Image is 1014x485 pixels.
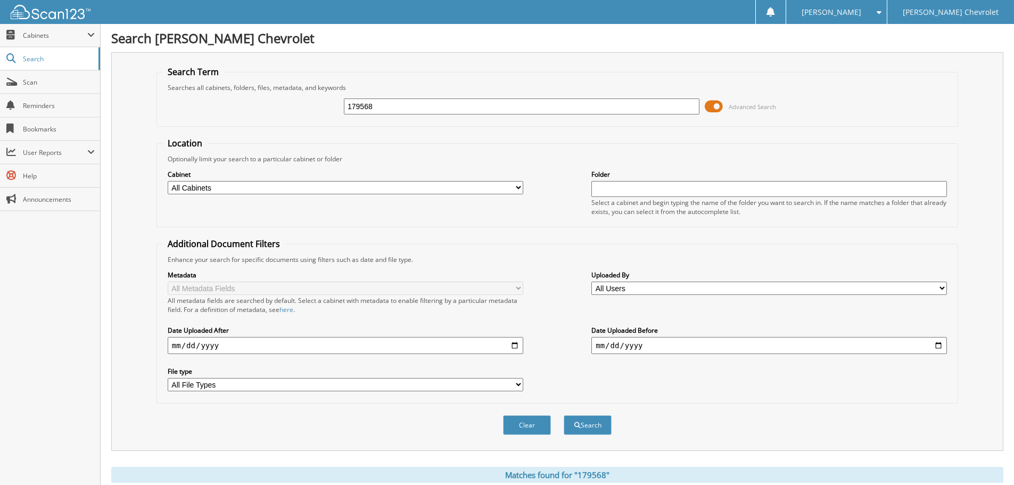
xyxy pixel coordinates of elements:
[162,66,224,78] legend: Search Term
[591,198,947,216] div: Select a cabinet and begin typing the name of the folder you want to search in. If the name match...
[168,367,523,376] label: File type
[591,337,947,354] input: end
[111,467,1003,483] div: Matches found for "179568"
[23,195,95,204] span: Announcements
[503,415,551,435] button: Clear
[23,31,87,40] span: Cabinets
[162,154,952,163] div: Optionally limit your search to a particular cabinet or folder
[162,238,285,250] legend: Additional Document Filters
[168,170,523,179] label: Cabinet
[162,255,952,264] div: Enhance your search for specific documents using filters such as date and file type.
[564,415,612,435] button: Search
[23,101,95,110] span: Reminders
[168,296,523,314] div: All metadata fields are searched by default. Select a cabinet with metadata to enable filtering b...
[11,5,90,19] img: scan123-logo-white.svg
[23,171,95,180] span: Help
[903,9,999,15] span: [PERSON_NAME] Chevrolet
[591,170,947,179] label: Folder
[168,326,523,335] label: Date Uploaded After
[591,326,947,335] label: Date Uploaded Before
[168,337,523,354] input: start
[23,148,87,157] span: User Reports
[802,9,861,15] span: [PERSON_NAME]
[162,137,208,149] legend: Location
[23,54,93,63] span: Search
[23,125,95,134] span: Bookmarks
[111,29,1003,47] h1: Search [PERSON_NAME] Chevrolet
[279,305,293,314] a: here
[23,78,95,87] span: Scan
[168,270,523,280] label: Metadata
[591,270,947,280] label: Uploaded By
[162,83,952,92] div: Searches all cabinets, folders, files, metadata, and keywords
[729,103,776,111] span: Advanced Search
